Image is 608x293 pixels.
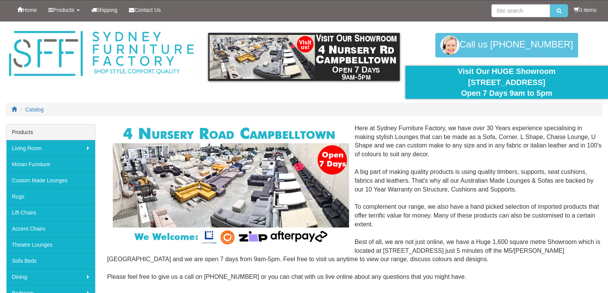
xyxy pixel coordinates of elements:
[411,66,602,99] div: Visit Our HUGE Showroom [STREET_ADDRESS] Open 7 Days 9am to 5pm
[6,188,95,205] a: Rugs
[6,205,95,221] a: Lift Chairs
[123,0,166,20] a: Contact Us
[6,253,95,269] a: Sofa Beds
[6,29,197,79] img: Sydney Furniture Factory
[23,7,37,13] span: Home
[12,0,43,20] a: Home
[6,221,95,237] a: Accent Chairs
[113,124,349,247] img: Corner Modular Lounges
[97,7,118,13] span: Shipping
[6,140,95,156] a: Living Room
[6,172,95,188] a: Custom Made Lounges
[43,0,85,20] a: Products
[107,124,602,290] div: Here at Sydney Furniture Factory, we have over 30 Years experience specialising in making stylish...
[53,7,74,13] span: Products
[574,6,596,14] li: 0 items
[25,106,44,113] a: Catalog
[134,7,161,13] span: Contact Us
[208,33,399,81] img: showroom.gif
[6,269,95,285] a: Dining
[491,4,550,17] input: Site search
[86,0,124,20] a: Shipping
[6,156,95,172] a: Moran Furniture
[6,237,95,253] a: Theatre Lounges
[6,124,95,140] div: Products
